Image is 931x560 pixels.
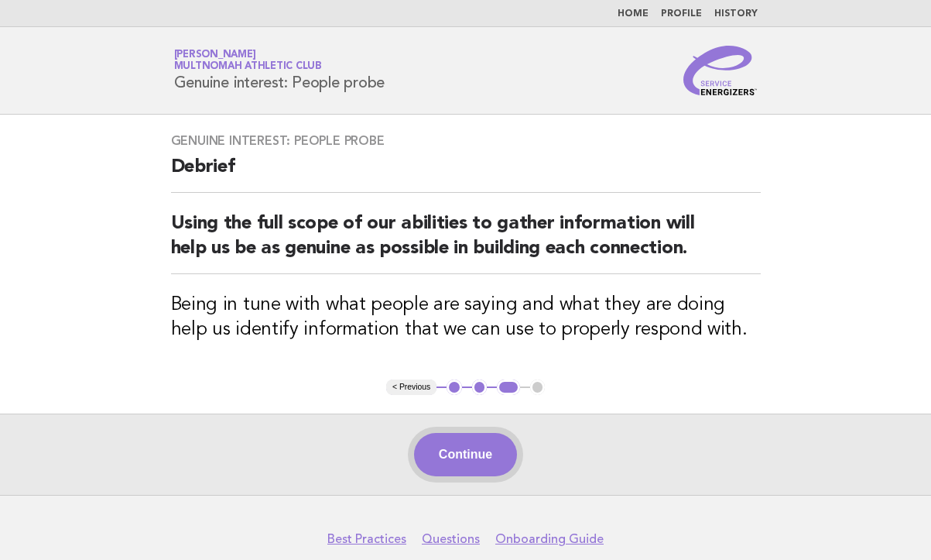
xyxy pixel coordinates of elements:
[414,433,517,476] button: Continue
[661,9,702,19] a: Profile
[714,9,758,19] a: History
[171,293,761,342] h3: Being in tune with what people are saying and what they are doing help us identify information th...
[327,531,406,547] a: Best Practices
[174,50,322,71] a: [PERSON_NAME]Multnomah Athletic Club
[171,211,761,274] h2: Using the full scope of our abilities to gather information will help us be as genuine as possibl...
[497,380,519,395] button: 3
[171,155,761,193] h2: Debrief
[174,50,385,91] h1: Genuine interest: People probe
[386,380,436,395] button: < Previous
[174,62,322,72] span: Multnomah Athletic Club
[618,9,649,19] a: Home
[495,531,604,547] a: Onboarding Guide
[422,531,480,547] a: Questions
[447,380,462,395] button: 1
[171,133,761,149] h3: Genuine interest: People probe
[683,46,758,95] img: Service Energizers
[472,380,488,395] button: 2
